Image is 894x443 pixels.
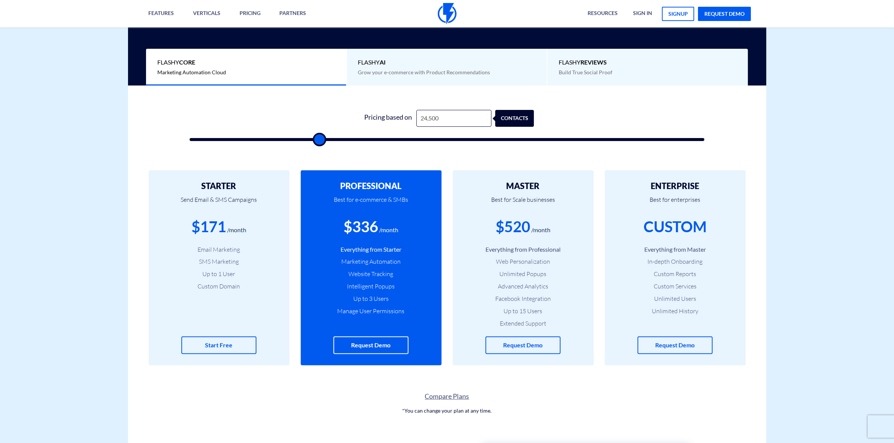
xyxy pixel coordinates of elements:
[485,336,561,354] a: Request Demo
[312,270,430,278] li: Website Tracking
[312,307,430,315] li: Manage User Permissions
[312,245,430,254] li: Everything from Starter
[559,58,737,67] span: Flashy
[464,319,582,328] li: Extended Support
[464,307,582,315] li: Up to 15 Users
[616,257,734,266] li: In-depth Onboarding
[160,282,278,291] li: Custom Domain
[157,58,335,67] span: Flashy
[496,216,530,237] div: $520
[181,336,256,354] a: Start Free
[616,307,734,315] li: Unlimited History
[360,110,416,127] div: Pricing based on
[333,336,409,354] a: Request Demo
[499,110,538,127] div: contacts
[312,191,430,216] p: Best for e-commerce & SMBs
[179,59,195,66] b: Core
[160,270,278,278] li: Up to 1 User
[160,191,278,216] p: Send Email & SMS Campaigns
[644,216,707,237] div: CUSTOM
[464,270,582,278] li: Unlimited Popups
[160,182,278,191] h2: STARTER
[160,245,278,254] li: Email Marketing
[616,182,734,191] h2: ENTERPRISE
[157,69,226,75] span: Marketing Automation Cloud
[698,7,751,21] a: request demo
[160,257,278,266] li: SMS Marketing
[464,257,582,266] li: Web Personalization
[638,336,713,354] a: Request Demo
[464,191,582,216] p: Best for Scale businesses
[312,294,430,303] li: Up to 3 Users
[616,294,734,303] li: Unlimited Users
[312,257,430,266] li: Marketing Automation
[616,270,734,278] li: Custom Reports
[344,216,378,237] div: $336
[616,245,734,254] li: Everything from Master
[464,282,582,291] li: Advanced Analytics
[662,7,694,21] a: signup
[358,58,536,67] span: Flashy
[312,282,430,291] li: Intelligent Popups
[559,69,612,75] span: Build True Social Proof
[580,59,607,66] b: REVIEWS
[128,407,766,414] p: *You can change your plan at any time.
[464,245,582,254] li: Everything from Professional
[379,226,398,234] div: /month
[191,216,226,237] div: $171
[531,226,550,234] div: /month
[464,182,582,191] h2: MASTER
[128,392,766,401] a: Compare Plans
[380,59,386,66] b: AI
[358,69,490,75] span: Grow your e-commerce with Product Recommendations
[312,182,430,191] h2: PROFESSIONAL
[227,226,246,234] div: /month
[616,191,734,216] p: Best for enterprises
[464,294,582,303] li: Facebook Integration
[616,282,734,291] li: Custom Services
